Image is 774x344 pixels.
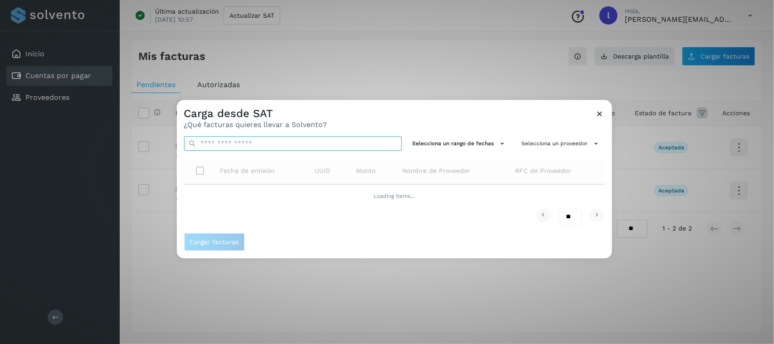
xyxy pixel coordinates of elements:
span: Monto [356,166,375,176]
td: Loading items... [184,184,605,208]
p: ¿Qué facturas quieres llevar a Solvento? [184,120,327,129]
span: Fecha de emisión [220,166,275,176]
span: RFC de Proveedor [515,166,571,176]
h3: Carga desde SAT [184,107,327,120]
button: Cargar facturas [184,233,245,251]
button: Selecciona un rango de fechas [409,136,511,151]
span: UUID [315,166,331,176]
span: Cargar facturas [190,239,239,246]
button: Selecciona un proveedor [518,136,605,151]
span: Nombre de Proveedor [402,166,470,176]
